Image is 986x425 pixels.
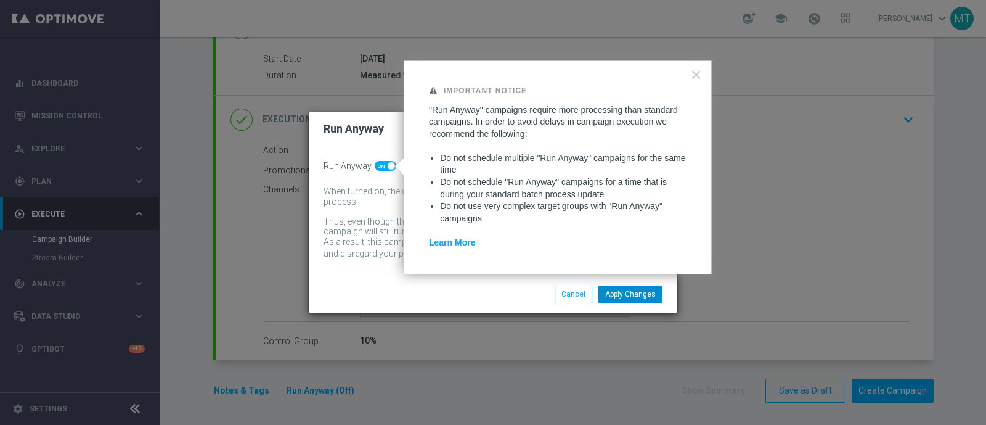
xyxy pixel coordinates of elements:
[324,217,644,237] div: Thus, even though the batch-data process might not be complete by then, the campaign will still r...
[690,65,702,85] button: Close
[444,86,527,95] strong: Important Notice
[598,286,662,303] button: Apply Changes
[429,104,687,141] p: "Run Anyway" campaigns require more processing than standard campaigns. In order to avoid delays ...
[324,122,384,136] h2: Run Anyway
[440,176,687,200] li: Do not schedule "Run Anyway" campaigns for a time that is during your standard batch process update
[555,286,592,303] button: Cancel
[324,237,644,261] div: As a result, this campaign might include customers whose data has been changed and disregard your...
[324,186,644,207] div: When turned on, the campaign will be executed regardless of your site's batch-data process.
[440,200,687,225] li: Do not use very complex target groups with "Run Anyway" campaigns
[440,152,687,176] li: Do not schedule multiple "Run Anyway" campaigns for the same time
[324,161,372,171] span: Run Anyway
[429,237,475,247] a: Learn More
